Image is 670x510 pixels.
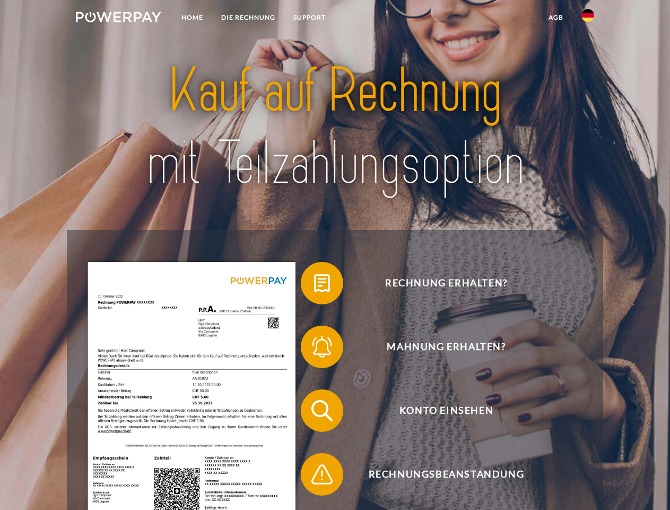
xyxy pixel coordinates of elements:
img: de [581,9,594,22]
a: agb [540,8,572,27]
img: qb_bill.svg [309,270,335,296]
button: Mahnung erhalten? [301,326,577,368]
a: SUPPORT [284,8,335,27]
img: qb_bell.svg [309,334,335,360]
a: Home [172,8,212,27]
span: Konto einsehen [316,389,576,432]
button: Konto einsehen [301,389,577,432]
img: logo-powerpay-white.svg [76,12,161,22]
img: qb_warning.svg [309,461,335,488]
span: Mahnung erhalten? [316,326,576,368]
img: title-powerpay_de.svg [101,51,569,203]
a: DIE RECHNUNG [212,8,284,27]
img: qb_search.svg [309,397,335,424]
span: Rechnungsbeanstandung [316,453,576,496]
button: Rechnungsbeanstandung [301,453,577,496]
span: Rechnung erhalten? [316,262,576,304]
button: Rechnung erhalten? [301,262,577,304]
